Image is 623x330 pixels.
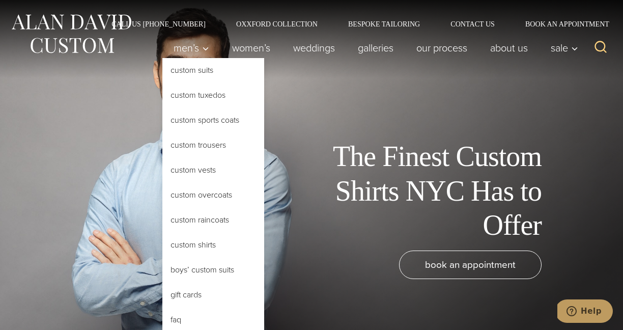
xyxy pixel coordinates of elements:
[162,208,264,232] a: Custom Raincoats
[405,38,479,58] a: Our Process
[221,20,333,28] a: Oxxford Collection
[162,183,264,207] a: Custom Overcoats
[162,38,221,58] button: Men’s sub menu toggle
[425,257,516,272] span: book an appointment
[540,38,584,58] button: Sale sub menu toggle
[399,251,542,279] a: book an appointment
[96,20,221,28] a: Call Us [PHONE_NUMBER]
[479,38,540,58] a: About Us
[162,38,584,58] nav: Primary Navigation
[162,158,264,182] a: Custom Vests
[333,20,435,28] a: Bespoke Tailoring
[435,20,510,28] a: Contact Us
[347,38,405,58] a: Galleries
[282,38,347,58] a: weddings
[96,20,613,28] nav: Secondary Navigation
[313,140,542,242] h1: The Finest Custom Shirts NYC Has to Offer
[10,11,132,57] img: Alan David Custom
[162,58,264,82] a: Custom Suits
[162,258,264,282] a: Boys’ Custom Suits
[162,283,264,307] a: Gift Cards
[557,299,613,325] iframe: Opens a widget where you can chat to one of our agents
[221,38,282,58] a: Women’s
[162,83,264,107] a: Custom Tuxedos
[162,133,264,157] a: Custom Trousers
[588,36,613,60] button: View Search Form
[162,233,264,257] a: Custom Shirts
[162,108,264,132] a: Custom Sports Coats
[510,20,613,28] a: Book an Appointment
